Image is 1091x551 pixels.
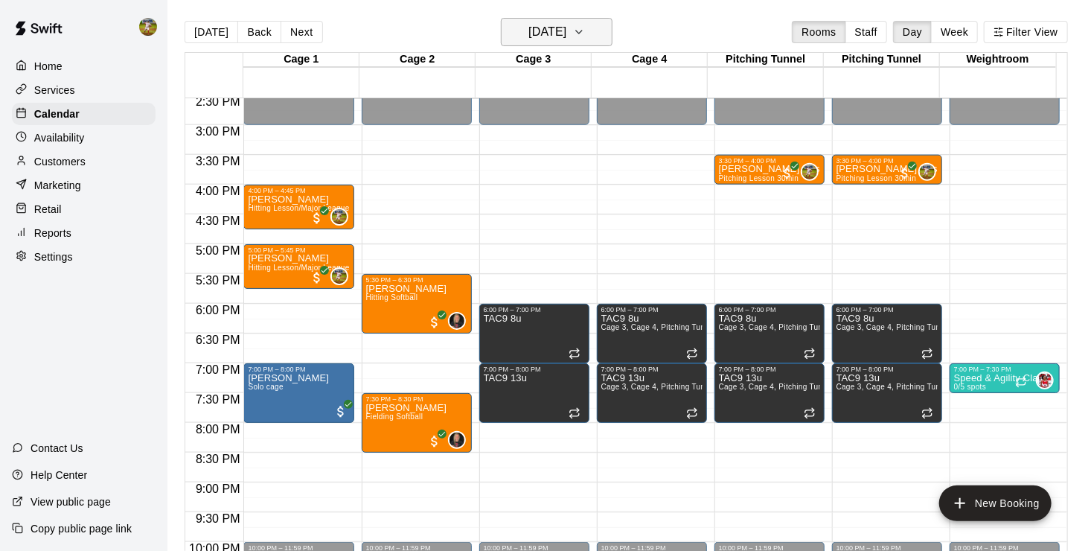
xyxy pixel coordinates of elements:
p: Copy public page link [31,521,132,536]
div: Zuly Torres [1036,372,1054,389]
span: 3:00 PM [192,125,244,138]
span: All customers have paid [310,211,324,226]
span: Recurring event [804,407,816,419]
div: 7:00 PM – 8:00 PM [719,366,820,373]
a: Calendar [12,103,156,125]
span: All customers have paid [427,434,442,449]
button: Day [893,21,932,43]
span: Hitting Lesson/Major League [248,264,349,272]
span: All customers have paid [333,404,348,419]
button: Week [931,21,978,43]
span: Recurring event [804,348,816,360]
span: Christine Kulick [454,431,466,449]
span: All customers have paid [780,166,795,181]
span: 3:30 PM [192,155,244,168]
div: Pitching Tunnel [708,53,824,67]
span: Recurring event [569,407,580,419]
div: Cage 4 [592,53,708,67]
img: Jhonny Montoya [332,209,347,224]
img: Jhonny Montoya [920,165,935,179]
span: Solo cage [248,383,283,391]
div: 3:30 PM – 4:00 PM: Judson Stennis lesson [714,155,825,185]
div: 7:00 PM – 8:00 PM [484,366,585,373]
p: Reports [34,226,71,241]
span: All customers have paid [427,315,442,330]
div: 6:00 PM – 7:00 PM: TAC9 8u [597,304,707,363]
button: add [939,485,1052,521]
div: 7:00 PM – 8:00 PM: Felipe Serna [243,363,353,423]
p: Availability [34,130,85,145]
div: 7:30 PM – 8:30 PM: Kloee Barrington [362,393,472,453]
div: 5:30 PM – 6:30 PM [366,276,467,284]
div: 7:00 PM – 7:30 PM: Speed & Agility Class [950,363,1060,393]
div: 7:00 PM – 8:00 PM: TAC9 13u [597,363,707,423]
div: Cage 2 [359,53,476,67]
div: 6:00 PM – 7:00 PM [719,306,820,313]
div: Christine Kulick [448,312,466,330]
p: Contact Us [31,441,83,456]
span: Recurring event [921,407,933,419]
div: 6:00 PM – 7:00 PM: TAC9 8u [832,304,942,363]
span: 5:00 PM [192,244,244,257]
span: Jhonny Montoya [807,163,819,181]
a: Settings [12,246,156,268]
div: 7:30 PM – 8:30 PM [366,395,467,403]
span: Recurring event [686,348,698,360]
span: 8:30 PM [192,453,244,465]
span: Jhonny Montoya [336,208,348,226]
span: Jhonny Montoya [336,267,348,285]
div: Jhonny Montoya [136,12,167,42]
div: 6:00 PM – 7:00 PM: TAC9 8u [714,304,825,363]
span: 4:00 PM [192,185,244,197]
button: Filter View [984,21,1067,43]
div: Retail [12,198,156,220]
a: Availability [12,127,156,149]
div: 6:00 PM – 7:00 PM [836,306,938,313]
a: Home [12,55,156,77]
img: Christine Kulick [449,313,464,328]
span: 7:30 PM [192,393,244,406]
img: Jhonny Montoya [139,18,157,36]
span: 6:30 PM [192,334,244,346]
p: View public page [31,494,111,509]
div: 7:00 PM – 8:00 PM [248,366,349,373]
span: 7:00 PM [192,363,244,376]
button: [DATE] [501,18,612,46]
span: Pitching Lesson 30min [719,174,799,182]
div: 7:00 PM – 7:30 PM [954,366,1055,373]
div: 7:00 PM – 8:00 PM: TAC9 13u [832,363,942,423]
button: [DATE] [185,21,238,43]
h6: [DATE] [528,22,566,42]
span: Hitting Lesson/Major League [248,204,349,212]
span: All customers have paid [310,270,324,285]
button: Back [237,21,281,43]
p: Retail [34,202,62,217]
p: Services [34,83,75,98]
div: Weightroom [940,53,1056,67]
div: 7:00 PM – 8:00 PM [836,366,938,373]
a: Reports [12,222,156,244]
span: 0/5 spots filled [954,383,987,391]
img: Zuly Torres [1037,373,1052,388]
div: 7:00 PM – 8:00 PM: TAC9 13u [479,363,589,423]
div: 5:30 PM – 6:30 PM: Kloee Barrington [362,274,472,334]
span: 9:00 PM [192,482,244,495]
span: Hitting Softball [366,293,418,302]
span: 5:30 PM [192,274,244,287]
p: Customers [34,154,86,169]
div: Cage 1 [243,53,359,67]
a: Services [12,79,156,101]
a: Customers [12,150,156,173]
button: Next [281,21,322,43]
div: 7:00 PM – 8:00 PM [601,366,703,373]
div: 5:00 PM – 5:45 PM: Jax Gideon [243,244,353,289]
p: Calendar [34,106,80,121]
div: 4:00 PM – 4:45 PM [248,187,349,194]
div: 3:30 PM – 4:00 PM: Judson Stennis lesson [832,155,942,185]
